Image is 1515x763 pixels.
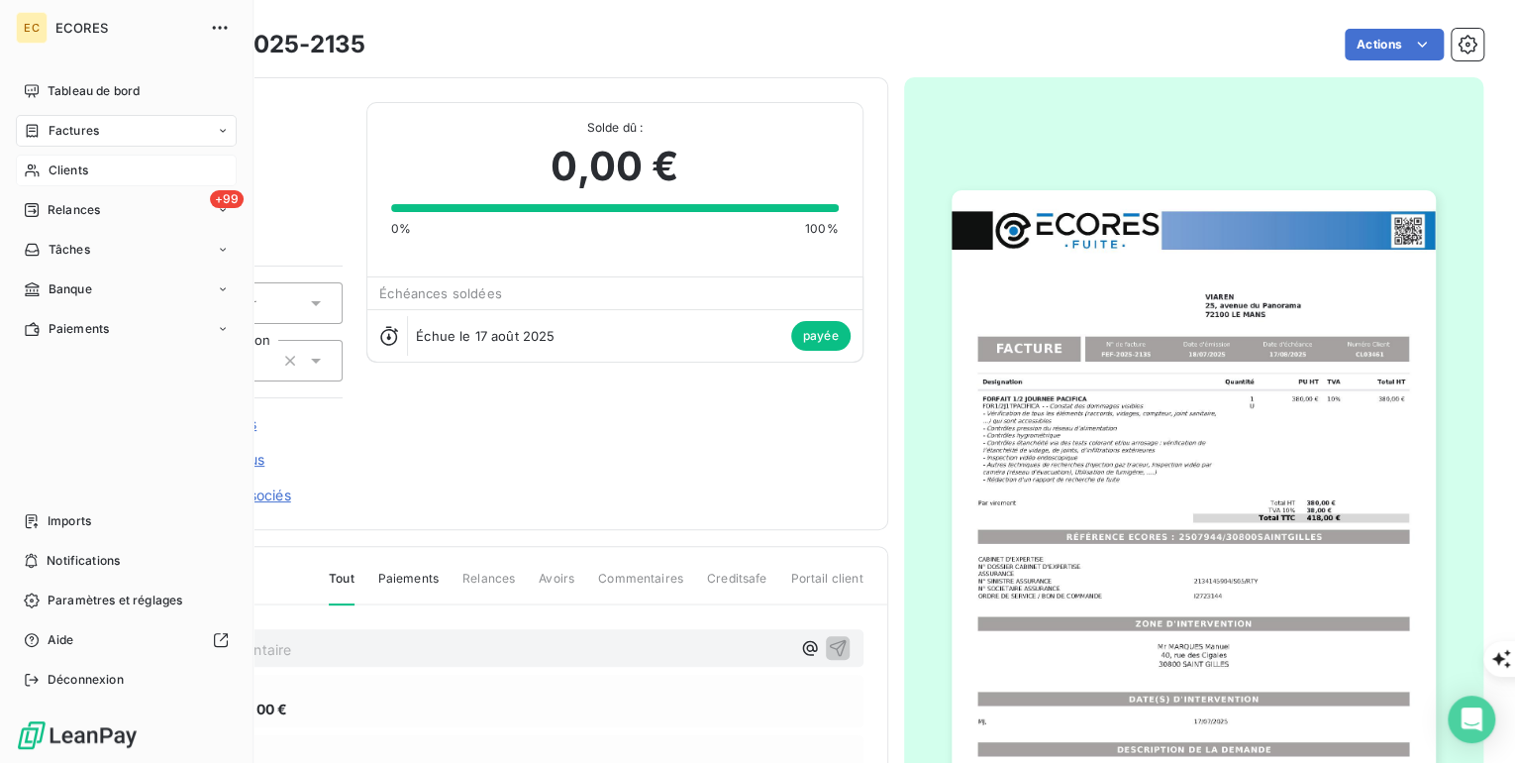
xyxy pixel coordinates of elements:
[49,320,109,338] span: Paiements
[707,570,767,603] span: Creditsafe
[210,190,244,208] span: +99
[329,570,354,605] span: Tout
[16,155,237,186] a: Clients
[1448,696,1495,743] div: Open Intercom Messenger
[790,570,862,603] span: Portail client
[49,241,90,259] span: Tâches
[48,512,91,530] span: Imports
[227,699,287,719] span: 150,00 €
[16,505,237,537] a: Imports
[49,280,92,298] span: Banque
[16,234,237,266] a: Tâches
[539,570,574,603] span: Avoirs
[16,273,237,305] a: Banque
[462,570,515,603] span: Relances
[805,220,839,238] span: 100%
[378,570,439,603] span: Paiements
[49,122,99,140] span: Factures
[49,162,88,179] span: Clients
[16,75,237,107] a: Tableau de bord
[48,201,100,219] span: Relances
[1345,29,1444,60] button: Actions
[48,671,124,689] span: Déconnexion
[391,220,411,238] span: 0%
[48,592,182,609] span: Paramètres et réglages
[791,321,851,351] span: payée
[16,719,139,751] img: Logo LeanPay
[16,624,237,656] a: Aide
[48,82,140,100] span: Tableau de bord
[379,285,502,301] span: Échéances soldées
[416,328,555,344] span: Échue le 17 août 2025
[391,119,838,137] span: Solde dû :
[48,631,74,649] span: Aide
[47,552,120,570] span: Notifications
[16,115,237,147] a: Factures
[598,570,683,603] span: Commentaires
[551,137,678,196] span: 0,00 €
[16,194,237,226] a: +99Relances
[16,313,237,345] a: Paiements
[185,27,365,62] h3: FEF-2025-2135
[55,20,198,36] span: ECORES
[16,12,48,44] div: EC
[16,585,237,616] a: Paramètres et réglages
